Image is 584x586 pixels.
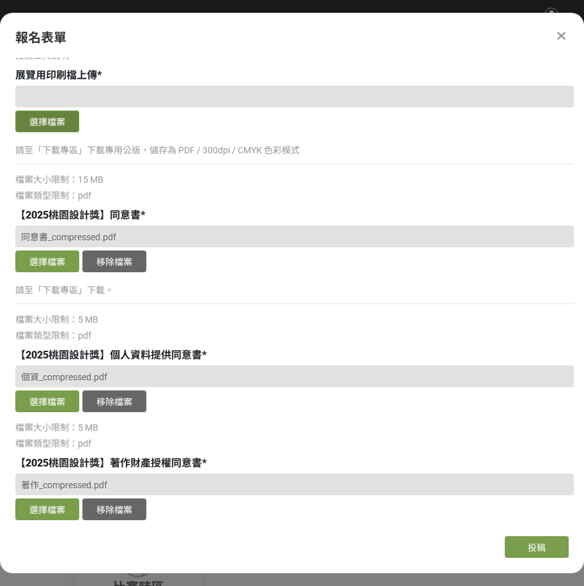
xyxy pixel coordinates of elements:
[15,349,202,361] span: 【2025桃園設計獎】個人資料提供同意書
[15,422,98,433] span: 檔案大小限制：5 MB
[15,284,574,297] p: 請至「下載專區」下載。
[15,209,141,221] span: 【2025桃園設計獎】同意書
[15,144,574,157] p: 請至「下載專區」下載專用公版，儲存為 PDF / 300dpi / CMYK 色彩模式
[15,438,91,449] span: 檔案類型限制：pdf
[15,314,98,325] span: 檔案大小限制：5 MB
[505,536,569,558] button: 投稿
[82,390,146,412] button: 移除檔案
[15,498,79,520] button: 選擇檔案
[15,69,97,81] span: 展覽用印刷檔上傳
[82,251,146,272] button: 移除檔案
[15,330,91,341] span: 檔案類型限制：pdf
[21,372,107,382] span: 個資_compressed.pdf
[528,543,546,553] span: 投稿
[82,498,146,520] button: 移除檔案
[15,30,66,45] span: 報名表單
[21,480,107,490] span: 著作_compressed.pdf
[15,457,202,469] span: 【2025桃園設計獎】著作財產授權同意書
[15,390,79,412] button: 選擇檔案
[15,174,104,185] span: 檔案大小限制：15 MB
[21,232,116,242] span: 同意書_compressed.pdf
[15,190,91,201] span: 檔案類型限制：pdf
[15,251,79,272] button: 選擇檔案
[15,111,79,132] button: 選擇檔案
